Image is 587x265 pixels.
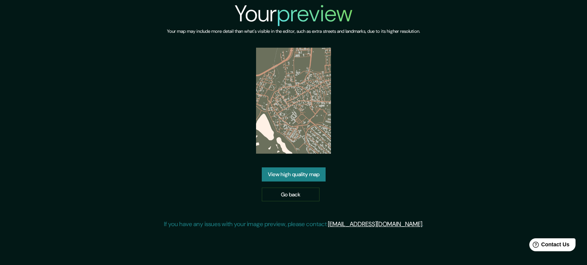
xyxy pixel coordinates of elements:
[256,48,331,154] img: created-map-preview
[164,220,423,229] p: If you have any issues with your image preview, please contact .
[328,220,422,228] a: [EMAIL_ADDRESS][DOMAIN_NAME]
[262,188,319,202] a: Go back
[262,167,326,181] a: View high quality map
[167,27,420,35] h6: Your map may include more detail than what's visible in the editor, such as extra streets and lan...
[519,235,579,257] iframe: Help widget launcher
